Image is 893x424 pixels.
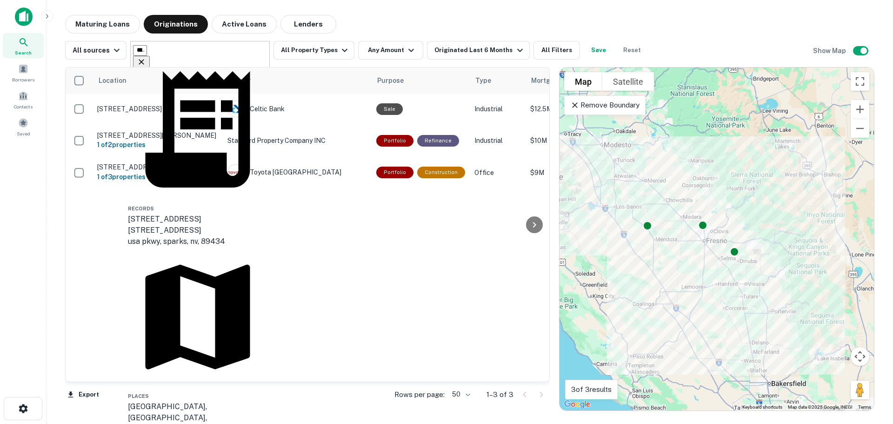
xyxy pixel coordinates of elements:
iframe: Chat Widget [846,350,893,394]
button: Save your search to get updates of matches that match your search criteria. [584,41,613,60]
a: Contacts [3,87,44,112]
th: Lender [223,67,372,94]
button: Any Amount [358,41,423,60]
img: capitalize-icon.png [15,7,33,26]
p: [STREET_ADDRESS] [97,105,218,113]
button: Originated Last 6 Months [427,41,529,60]
button: Active Loans [212,15,277,34]
span: Search [15,49,32,56]
h6: 1 of 2 properties [97,140,218,150]
p: Rows per page: [394,389,445,400]
span: Saved [17,130,30,137]
img: Google [562,398,593,411]
th: Type [470,67,526,94]
h6: Show Map [813,46,847,56]
p: 1–3 of 3 [486,389,513,400]
button: Export [65,388,101,402]
button: Show street map [564,72,602,91]
p: Industrial [474,135,521,146]
div: [STREET_ADDRESS] [128,225,267,236]
a: Saved [3,114,44,139]
button: Reset [617,41,647,60]
span: Purpose [377,75,416,86]
div: usa pkwy, sparks, nv, 89434 [128,236,267,247]
button: Map camera controls [851,347,869,366]
span: Records [128,206,154,211]
div: This is a portfolio loan with 2 properties [376,135,413,147]
button: Keyboard shortcuts [742,404,782,411]
th: Location [93,67,223,94]
div: Originated Last 6 Months [434,45,525,56]
span: Type [475,75,503,86]
span: Contacts [14,103,33,110]
div: All sources [73,45,122,56]
a: Borrowers [3,60,44,85]
button: Toggle fullscreen view [851,72,869,91]
button: All Filters [533,41,580,60]
button: All sources [65,41,127,60]
button: All Property Types [273,41,354,60]
p: Industrial [474,104,521,114]
span: Borrowers [12,76,34,83]
span: Location [98,75,139,86]
p: Office [474,168,521,178]
span: Places [128,393,149,399]
div: 50 [448,388,472,401]
button: Maturing Loans [65,15,140,34]
p: Standard Property Company INC [227,135,367,146]
button: Lenders [280,15,336,34]
span: Map data ©2025 Google, INEGI [788,404,853,410]
a: Terms (opens in new tab) [858,404,871,410]
button: Originations [144,15,208,34]
div: Sale [376,103,403,115]
div: Toyota [GEOGRAPHIC_DATA] [227,164,367,181]
a: Open this area in Google Maps (opens a new window) [562,398,593,411]
button: Clear [133,56,150,69]
div: 0 0 [560,67,874,411]
div: [STREET_ADDRESS] [128,214,267,225]
div: Celtic Bank [227,101,367,117]
p: 3 of 3 results [571,384,612,395]
button: Zoom in [851,100,869,119]
p: [STREET_ADDRESS][PERSON_NAME] [97,131,218,140]
p: [STREET_ADDRESS] [97,163,218,171]
h6: 1 of 3 properties [97,172,218,182]
button: Show satellite imagery [602,72,654,91]
div: This loan purpose was for refinancing [417,135,459,147]
a: Search [3,33,44,58]
th: Purpose [372,67,470,94]
button: Zoom out [851,119,869,138]
div: This loan purpose was for construction [417,167,465,178]
p: Remove Boundary [570,100,640,111]
div: This is a portfolio loan with 3 properties [376,167,413,178]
